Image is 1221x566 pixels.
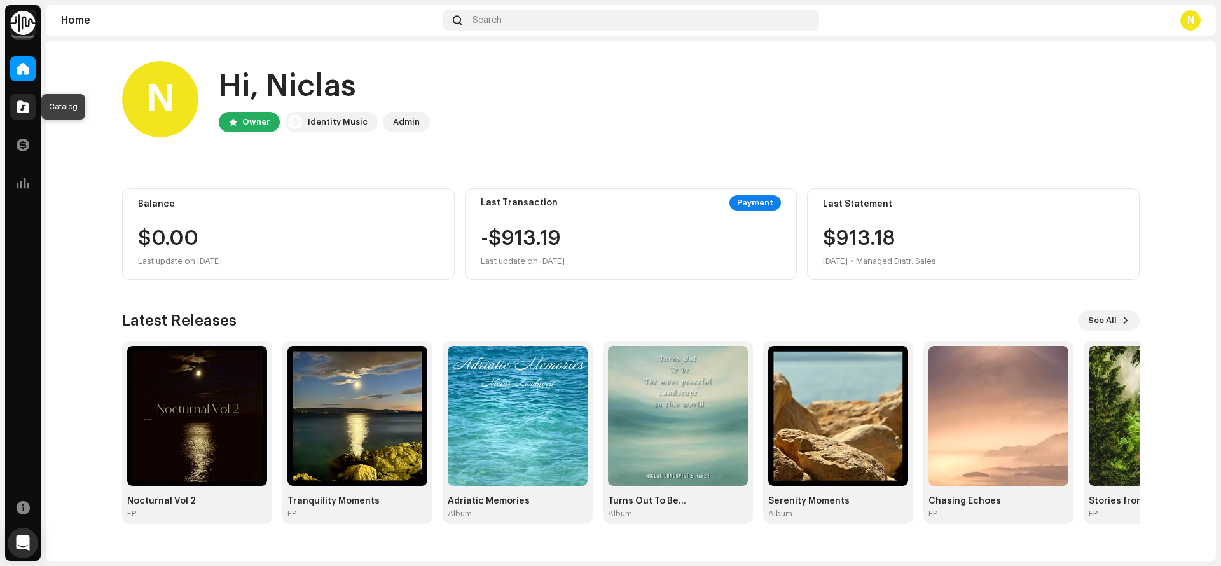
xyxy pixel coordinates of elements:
[122,61,198,137] div: N
[138,199,439,209] div: Balance
[393,114,420,130] div: Admin
[219,66,430,107] div: Hi, Niclas
[448,496,588,506] div: Adriatic Memories
[287,509,296,519] div: EP
[768,496,908,506] div: Serenity Moments
[481,198,558,208] div: Last Transaction
[928,496,1068,506] div: Chasing Echoes
[729,195,781,211] div: Payment
[850,254,853,269] div: •
[287,346,427,486] img: d74a3ed2-cf05-4263-9546-57a4b59e177f
[608,509,632,519] div: Album
[61,15,438,25] div: Home
[1088,308,1117,333] span: See All
[481,254,565,269] div: Last update on [DATE]
[138,254,439,269] div: Last update on [DATE]
[127,509,136,519] div: EP
[287,496,427,506] div: Tranquility Moments
[768,346,908,486] img: c14f6871-95d0-4d90-b7e1-7a691d793fc3
[608,496,748,506] div: Turns Out To Be...
[448,346,588,486] img: e5140f7f-e911-400f-8f01-6a32ab0e3d1b
[856,254,936,269] div: Managed Distr. Sales
[768,509,792,519] div: Album
[308,114,368,130] div: Identity Music
[8,528,38,558] div: Open Intercom Messenger
[448,509,472,519] div: Album
[608,346,748,486] img: 2347ffd8-a896-4cd4-900d-45e940ff5495
[823,199,1124,209] div: Last Statement
[10,10,36,36] img: 0f74c21f-6d1c-4dbc-9196-dbddad53419e
[242,114,270,130] div: Owner
[1180,10,1201,31] div: N
[807,188,1140,280] re-o-card-value: Last Statement
[127,346,267,486] img: 6856d033-ef9a-4bd7-be45-1a5a9296d3e3
[823,254,848,269] div: [DATE]
[1089,509,1098,519] div: EP
[473,15,502,25] span: Search
[928,509,937,519] div: EP
[127,496,267,506] div: Nocturnal Vol 2
[287,114,303,130] img: 0f74c21f-6d1c-4dbc-9196-dbddad53419e
[928,346,1068,486] img: e233241d-1a87-449e-9fb7-655276b24e4d
[122,188,455,280] re-o-card-value: Balance
[1078,310,1140,331] button: See All
[122,310,237,331] h3: Latest Releases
